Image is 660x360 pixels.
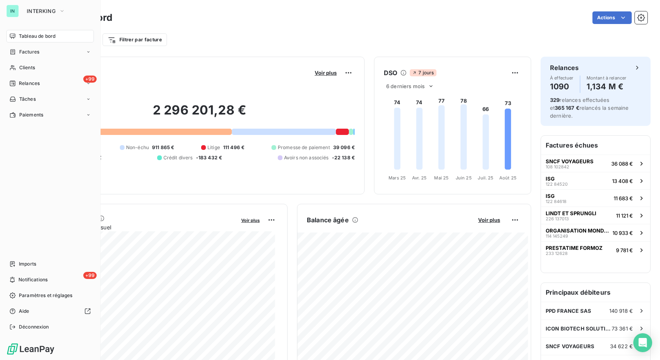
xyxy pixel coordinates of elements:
[312,69,339,76] button: Voir plus
[612,178,633,184] span: 13 408 €
[550,80,574,93] h4: 1090
[616,212,633,219] span: 11 121 €
[541,207,650,224] button: LINDT ET SPRUNGLI226 13701311 121 €
[541,189,650,207] button: ISG122 8461811 683 €
[478,175,493,181] tspan: Juil. 25
[546,251,568,256] span: 233 12628
[546,343,594,349] span: SNCF VOYAGEURS
[612,230,633,236] span: 10 933 €
[550,97,629,119] span: relances effectuées et relancés la semaine dernière.
[499,175,517,181] tspan: Août 25
[6,93,94,105] a: Tâches
[616,247,633,253] span: 9 781 €
[546,216,569,221] span: 226 137013
[19,292,72,299] span: Paramètres et réglages
[6,109,94,121] a: Paiements
[546,164,569,169] span: 108 102842
[611,161,633,167] span: 36 088 €
[6,289,94,302] a: Paramètres et réglages
[456,175,472,181] tspan: Juin 25
[18,276,48,283] span: Notifications
[546,227,609,234] span: ORGANISATION MONDIALE DE LA [DEMOGRAPHIC_DATA]
[546,193,555,199] span: ISG
[332,154,355,161] span: -22 138 €
[6,258,94,270] a: Imports
[476,216,502,223] button: Voir plus
[546,175,555,182] span: ISG
[546,158,594,164] span: SNCF VOYAGEURS
[315,70,337,76] span: Voir plus
[550,76,574,80] span: À effectuer
[19,64,35,71] span: Clients
[152,144,174,151] span: 911 865 €
[6,5,19,17] div: IN
[6,305,94,318] a: Aide
[541,172,650,189] button: ISG122 8452013 408 €
[239,216,262,223] button: Voir plus
[241,218,260,223] span: Voir plus
[19,260,36,268] span: Imports
[610,343,633,349] span: 34 622 €
[278,144,330,151] span: Promesse de paiement
[546,325,612,332] span: ICON BIOTECH SOLUTION
[126,144,149,151] span: Non-échu
[478,217,500,223] span: Voir plus
[386,83,425,89] span: 6 derniers mois
[19,80,40,87] span: Relances
[614,195,633,201] span: 11 683 €
[6,46,94,58] a: Factures
[609,308,633,314] span: 140 918 €
[6,343,55,355] img: Logo LeanPay
[612,325,633,332] span: 73 361 €
[546,210,596,216] span: LINDT ET SPRUNGLI
[333,144,355,151] span: 39 096 €
[27,8,56,14] span: INTERKING
[44,223,236,231] span: Chiffre d'affaires mensuel
[587,76,627,80] span: Montant à relancer
[550,97,559,103] span: 329
[546,245,603,251] span: PRESTATIME FORMOZ
[541,155,650,172] button: SNCF VOYAGEURS108 10284236 088 €
[541,224,650,241] button: ORGANISATION MONDIALE DE LA [DEMOGRAPHIC_DATA]114 14524910 933 €
[546,308,591,314] span: PPD FRANCE SAS
[207,144,220,151] span: Litige
[6,61,94,74] a: Clients
[19,111,43,118] span: Paiements
[19,308,29,315] span: Aide
[389,175,406,181] tspan: Mars 25
[410,69,436,76] span: 7 jours
[541,241,650,258] button: PRESTATIME FORMOZ233 126289 781 €
[384,68,397,78] h6: DSO
[6,77,94,90] a: +99Relances
[19,33,55,40] span: Tableau de bord
[223,144,244,151] span: 111 496 €
[163,154,193,161] span: Crédit divers
[19,48,39,55] span: Factures
[44,102,355,126] h2: 2 296 201,28 €
[103,33,167,46] button: Filtrer par facture
[434,175,449,181] tspan: Mai 25
[546,199,566,204] span: 122 84618
[307,215,349,225] h6: Balance âgée
[541,283,650,302] h6: Principaux débiteurs
[592,11,632,24] button: Actions
[196,154,222,161] span: -183 432 €
[83,76,97,83] span: +99
[587,80,627,93] h4: 1,134 M €
[19,96,36,103] span: Tâches
[633,333,652,352] div: Open Intercom Messenger
[546,234,568,238] span: 114 145249
[19,323,49,330] span: Déconnexion
[412,175,427,181] tspan: Avr. 25
[284,154,329,161] span: Avoirs non associés
[546,182,568,186] span: 122 84520
[555,105,579,111] span: 365 167 €
[541,136,650,155] h6: Factures échues
[550,63,579,72] h6: Relances
[6,30,94,42] a: Tableau de bord
[83,272,97,279] span: +99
